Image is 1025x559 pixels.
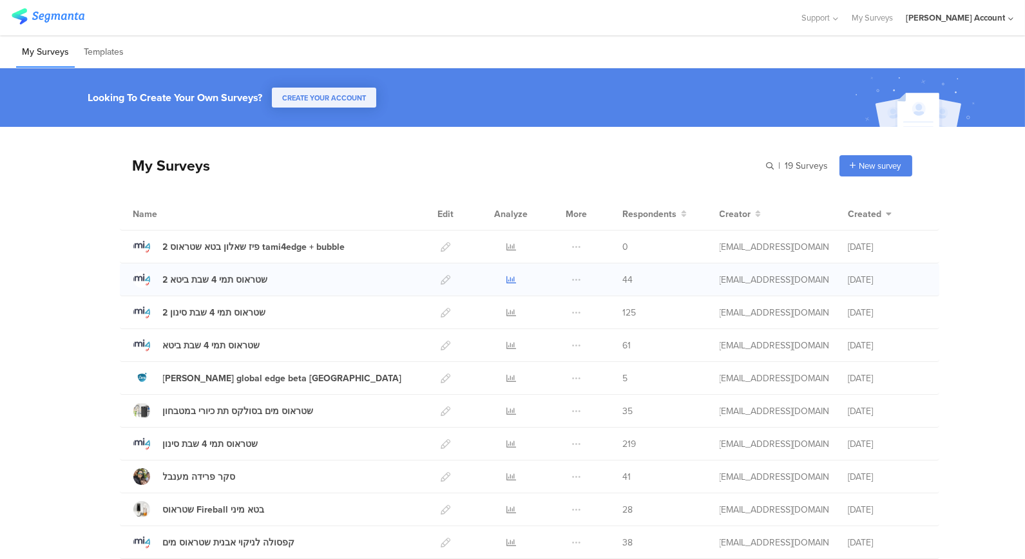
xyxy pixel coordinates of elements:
span: Respondents [623,207,677,221]
img: segmanta logo [12,8,84,24]
a: 2 פיז שאלון בטא שטראוס tami4edge + bubble [133,238,345,255]
div: odelya@ifocus-r.com [720,339,829,352]
span: 28 [623,503,633,516]
div: 2 פיז שאלון בטא שטראוס tami4edge + bubble [163,240,345,254]
div: סקר פרידה מענבל [163,470,236,484]
a: קפסולה לניקוי אבנית שטראוס מים [133,534,295,551]
li: My Surveys [16,37,75,68]
a: שטראוס תמי 4 שבת ביטא [133,337,260,354]
a: שטראוס תמי 4 שבת סינון [133,435,258,452]
div: שטראוס תמי 4 שבת סינון [163,437,258,451]
a: שטראוס Fireball בטא מיני [133,501,265,518]
a: סקר פרידה מענבל [133,468,236,485]
span: Creator [720,207,751,221]
div: [PERSON_NAME] Account [906,12,1005,24]
div: odelya@ifocus-r.com [720,470,829,484]
span: Created [848,207,882,221]
span: Support [802,12,830,24]
button: Creator [720,207,762,221]
span: 5 [623,372,628,385]
div: [DATE] [848,240,926,254]
div: קפסולה לניקוי אבנית שטראוס מים [163,536,295,549]
div: [DATE] [848,503,926,516]
a: 2 שטראוס תמי 4 שבת סינון [133,304,266,321]
span: CREATE YOUR ACCOUNT [282,93,366,103]
div: [DATE] [848,273,926,287]
div: odelya@ifocus-r.com [720,404,829,418]
li: Templates [78,37,129,68]
span: 38 [623,536,633,549]
a: שטראוס מים בסולקס תת כיורי במטבחון [133,403,314,419]
span: 0 [623,240,629,254]
img: create_account_image.svg [850,72,983,131]
div: שטראוס תמי 4 שבת ביטא [163,339,260,352]
button: Respondents [623,207,687,221]
div: More [563,198,591,230]
div: Looking To Create Your Own Surveys? [88,90,262,105]
div: [DATE] [848,470,926,484]
div: odelya@ifocus-r.com [720,503,829,516]
div: odelya@ifocus-r.com [720,372,829,385]
div: [DATE] [848,437,926,451]
div: odelya@ifocus-r.com [720,240,829,254]
div: [DATE] [848,536,926,549]
div: [DATE] [848,404,926,418]
span: 35 [623,404,633,418]
span: 125 [623,306,637,319]
div: שטראוס Fireball בטא מיני [163,503,265,516]
div: odelya@ifocus-r.com [720,437,829,451]
div: odelya@ifocus-r.com [720,273,829,287]
div: odelya@ifocus-r.com [720,536,829,549]
div: Strauss global edge beta Australia [163,372,402,385]
div: Analyze [492,198,531,230]
a: [PERSON_NAME] global edge beta [GEOGRAPHIC_DATA] [133,370,402,386]
div: 2 שטראוס תמי 4 שבת ביטא [163,273,268,287]
span: New survey [859,160,901,172]
span: 19 Surveys [785,159,829,173]
span: | [777,159,783,173]
div: [DATE] [848,339,926,352]
a: 2 שטראוס תמי 4 שבת ביטא [133,271,268,288]
div: odelya@ifocus-r.com [720,306,829,319]
div: Edit [432,198,460,230]
div: שטראוס מים בסולקס תת כיורי במטבחון [163,404,314,418]
button: CREATE YOUR ACCOUNT [272,88,376,108]
span: 219 [623,437,637,451]
button: Created [848,207,892,221]
div: Name [133,207,211,221]
span: 41 [623,470,631,484]
span: 61 [623,339,631,352]
div: [DATE] [848,372,926,385]
div: 2 שטראוס תמי 4 שבת סינון [163,306,266,319]
span: 44 [623,273,633,287]
div: [DATE] [848,306,926,319]
div: My Surveys [120,155,211,176]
